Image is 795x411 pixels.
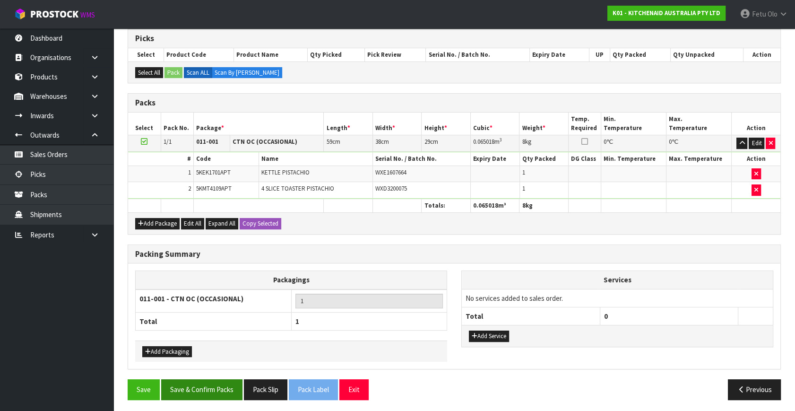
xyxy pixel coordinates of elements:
[462,271,773,289] th: Services
[530,48,589,61] th: Expiry Date
[295,317,299,326] span: 1
[188,168,191,176] span: 1
[473,201,498,210] span: 0.065018
[128,48,164,61] th: Select
[375,184,407,192] span: WXD3200075
[196,184,232,192] span: 5KMT4109APT
[128,152,193,166] th: #
[519,113,569,135] th: Weight
[422,199,471,212] th: Totals:
[522,138,525,146] span: 8
[470,135,519,152] td: m
[128,379,160,400] button: Save
[731,113,780,135] th: Action
[470,199,519,212] th: m³
[519,152,569,166] th: Qty Packed
[135,34,773,43] h3: Picks
[128,113,161,135] th: Select
[768,9,778,18] span: Olo
[193,152,259,166] th: Code
[728,379,781,400] button: Previous
[462,289,773,307] td: No services added to sales order.
[135,67,163,79] button: Select All
[462,307,600,325] th: Total
[519,135,569,152] td: kg
[261,168,310,176] span: KETTLE PISTACHIO
[424,138,430,146] span: 29
[604,312,608,321] span: 0
[135,250,773,259] h3: Packing Summary
[365,48,426,61] th: Pick Review
[522,201,525,210] span: 8
[522,168,525,176] span: 1
[324,113,373,135] th: Length
[233,138,297,146] strong: CTN OC (OCCASIONAL)
[164,48,234,61] th: Product Code
[569,152,601,166] th: DG Class
[261,184,334,192] span: 4 SLICE TOASTER PISTACHIO
[136,312,292,330] th: Total
[372,135,422,152] td: cm
[601,135,666,152] td: ℃
[135,218,180,229] button: Add Package
[196,168,231,176] span: 5KEK1701APT
[139,294,243,303] strong: 011-001 - CTN OC (OCCASIONAL)
[30,8,78,20] span: ProStock
[669,138,672,146] span: 0
[601,152,666,166] th: Min. Temperature
[422,113,471,135] th: Height
[666,135,731,152] td: ℃
[181,218,204,229] button: Edit All
[188,184,191,192] span: 2
[749,138,764,149] button: Edit
[14,8,26,20] img: cube-alt.png
[164,67,182,79] button: Pack
[568,113,601,135] th: Temp. Required
[607,6,726,21] a: K01 - KITCHENAID AUSTRALIA PTY LTD
[500,137,502,143] sup: 3
[240,218,281,229] button: Copy Selected
[375,168,406,176] span: WXE1607664
[601,113,666,135] th: Min. Temperature
[161,113,193,135] th: Pack No.
[610,48,670,61] th: Qty Packed
[208,219,235,227] span: Expand All
[666,152,732,166] th: Max. Temperature
[613,9,720,17] strong: K01 - KITCHENAID AUSTRALIA PTY LTD
[743,48,780,61] th: Action
[666,113,731,135] th: Max. Temperature
[422,135,471,152] td: cm
[184,67,212,79] label: Scan ALL
[196,138,218,146] strong: 011-001
[142,346,192,358] button: Add Packaging
[135,98,773,107] h3: Packs
[589,48,610,61] th: UP
[212,67,282,79] label: Scan By [PERSON_NAME]
[375,138,381,146] span: 38
[372,113,422,135] th: Width
[373,152,471,166] th: Serial No. / Batch No.
[470,113,519,135] th: Cubic
[136,271,447,289] th: Packagings
[233,48,307,61] th: Product Name
[164,138,172,146] span: 1/1
[752,9,766,18] span: Fetu
[339,379,369,400] button: Exit
[522,184,525,192] span: 1
[326,138,332,146] span: 59
[471,152,520,166] th: Expiry Date
[732,152,781,166] th: Action
[289,379,338,400] button: Pack Label
[324,135,373,152] td: cm
[161,379,242,400] button: Save & Confirm Packs
[519,199,569,212] th: kg
[604,138,606,146] span: 0
[193,113,324,135] th: Package
[307,48,364,61] th: Qty Picked
[426,48,530,61] th: Serial No. / Batch No.
[244,379,287,400] button: Pack Slip
[473,138,494,146] span: 0.065018
[670,48,743,61] th: Qty Unpacked
[80,10,95,19] small: WMS
[469,331,509,342] button: Add Service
